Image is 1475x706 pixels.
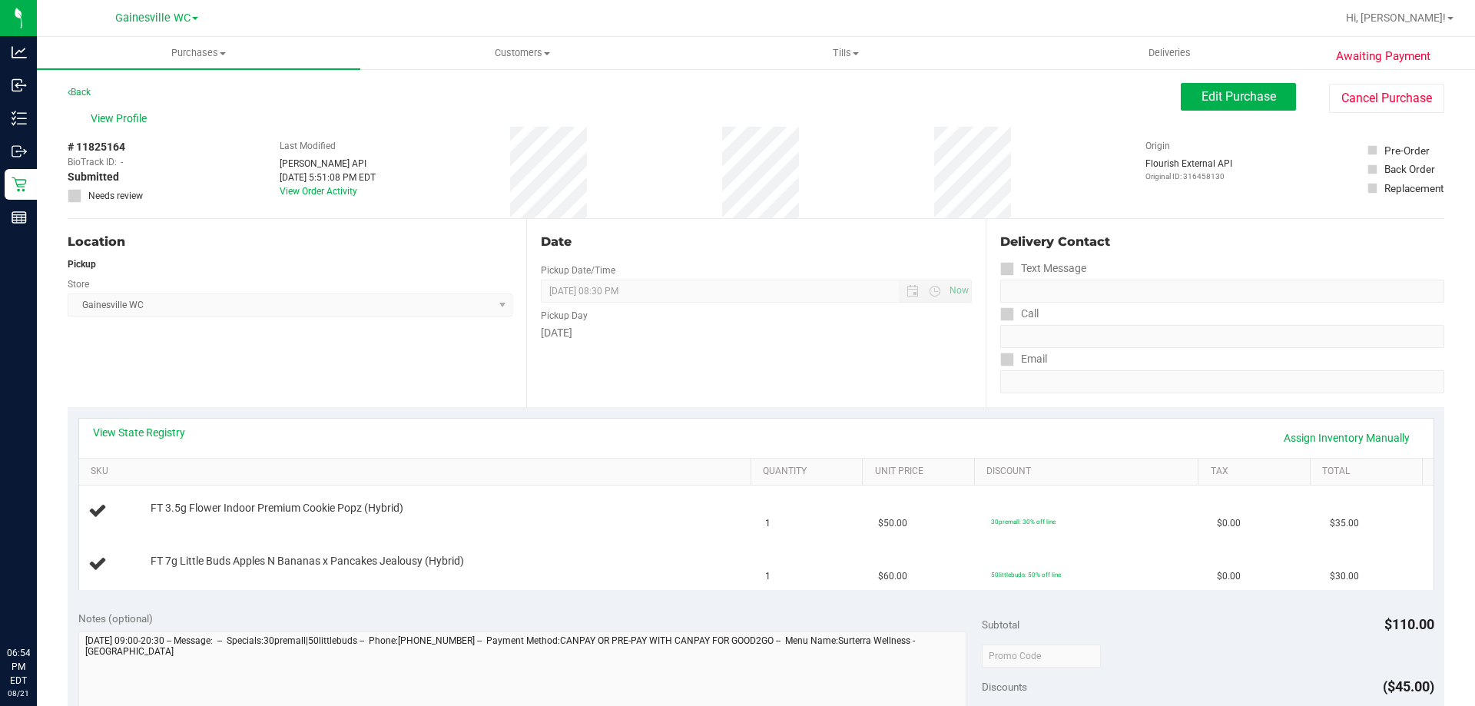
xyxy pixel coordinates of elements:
[68,155,117,169] span: BioTrack ID:
[1330,516,1359,531] span: $35.00
[1217,569,1241,584] span: $0.00
[982,645,1101,668] input: Promo Code
[37,37,360,69] a: Purchases
[280,157,376,171] div: [PERSON_NAME] API
[1145,157,1232,182] div: Flourish External API
[1000,325,1444,348] input: Format: (999) 999-9999
[763,466,857,478] a: Quantity
[1346,12,1446,24] span: Hi, [PERSON_NAME]!
[45,581,64,599] iframe: Resource center unread badge
[280,171,376,184] div: [DATE] 5:51:08 PM EDT
[12,144,27,159] inline-svg: Outbound
[982,673,1027,701] span: Discounts
[1384,181,1444,196] div: Replacement
[875,466,969,478] a: Unit Price
[93,425,185,440] a: View State Registry
[541,309,588,323] label: Pickup Day
[1000,257,1086,280] label: Text Message
[68,139,125,155] span: # 11825164
[1217,516,1241,531] span: $0.00
[541,325,971,341] div: [DATE]
[765,516,771,531] span: 1
[1000,233,1444,251] div: Delivery Contact
[15,583,61,629] iframe: Resource center
[1329,84,1444,113] button: Cancel Purchase
[765,569,771,584] span: 1
[1008,37,1331,69] a: Deliveries
[68,259,96,270] strong: Pickup
[1145,171,1232,182] p: Original ID: 316458130
[878,516,907,531] span: $50.00
[1384,143,1430,158] div: Pre-Order
[878,569,907,584] span: $60.00
[1202,89,1276,104] span: Edit Purchase
[88,189,143,203] span: Needs review
[12,45,27,60] inline-svg: Analytics
[991,571,1061,578] span: 50littlebuds: 50% off line
[1383,678,1434,694] span: ($45.00)
[7,688,30,699] p: 08/21
[1128,46,1211,60] span: Deliveries
[991,518,1056,525] span: 30premall: 30% off line
[121,155,123,169] span: -
[1000,303,1039,325] label: Call
[361,46,683,60] span: Customers
[1384,616,1434,632] span: $110.00
[12,111,27,126] inline-svg: Inventory
[1274,425,1420,451] a: Assign Inventory Manually
[7,646,30,688] p: 06:54 PM EDT
[12,177,27,192] inline-svg: Retail
[68,87,91,98] a: Back
[541,233,971,251] div: Date
[1000,280,1444,303] input: Format: (999) 999-9999
[1322,466,1416,478] a: Total
[280,186,357,197] a: View Order Activity
[1330,569,1359,584] span: $30.00
[78,612,153,625] span: Notes (optional)
[151,554,464,568] span: FT 7g Little Buds Apples N Bananas x Pancakes Jealousy (Hybrid)
[1384,161,1435,177] div: Back Order
[151,501,403,515] span: FT 3.5g Flower Indoor Premium Cookie Popz (Hybrid)
[684,46,1006,60] span: Tills
[68,233,512,251] div: Location
[68,277,89,291] label: Store
[1181,83,1296,111] button: Edit Purchase
[541,264,615,277] label: Pickup Date/Time
[12,78,27,93] inline-svg: Inbound
[986,466,1192,478] a: Discount
[68,169,119,185] span: Submitted
[982,618,1019,631] span: Subtotal
[1145,139,1170,153] label: Origin
[280,139,336,153] label: Last Modified
[91,111,152,127] span: View Profile
[1336,48,1430,65] span: Awaiting Payment
[1000,348,1047,370] label: Email
[37,46,360,60] span: Purchases
[684,37,1007,69] a: Tills
[360,37,684,69] a: Customers
[1211,466,1304,478] a: Tax
[12,210,27,225] inline-svg: Reports
[91,466,744,478] a: SKU
[115,12,191,25] span: Gainesville WC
